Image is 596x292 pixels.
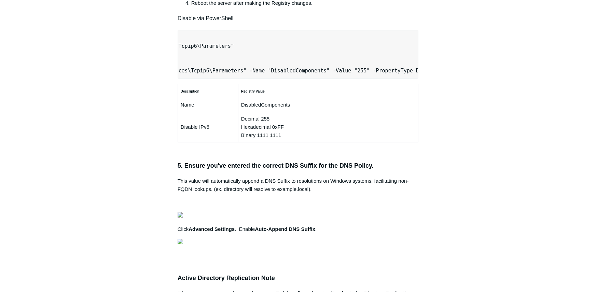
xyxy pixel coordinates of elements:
[178,98,238,112] td: Name
[238,112,418,142] td: Decimal 255 Hexadecimal 0xFF Binary 1111 1111
[178,112,238,142] td: Disable IPv6
[178,14,419,23] h4: Disable via PowerShell
[178,273,419,283] h3: Active Directory Replication Note
[178,30,419,79] pre: # Set the location to the registry Set-Location -Path "HKLM:\SYSTEM\CurrentControlSet\Services\Tc...
[238,98,418,112] td: DisabledComponents
[178,161,419,171] h3: 5. Ensure you've entered the correct DNS Suffix for the DNS Policy.
[241,89,265,93] strong: Registry Value
[189,226,235,232] strong: Advanced Settings
[178,177,419,193] p: This value will automatically append a DNS Suffix to resolutions on Windows systems, facilitating...
[178,212,183,218] img: 27414207119379
[255,226,315,232] strong: Auto-Append DNS Suffix
[178,225,419,233] p: Click . Enable .
[178,239,183,244] img: 27414169404179
[181,89,199,93] strong: Description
